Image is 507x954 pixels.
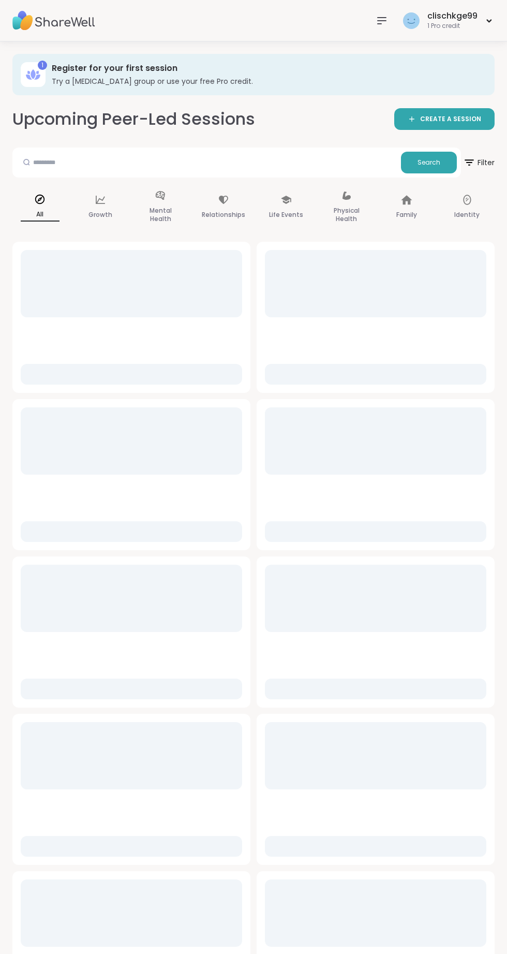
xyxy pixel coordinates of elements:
[427,10,478,22] div: clischkge99
[202,209,245,221] p: Relationships
[21,208,59,222] p: All
[417,158,440,167] span: Search
[327,204,366,225] p: Physical Health
[269,209,303,221] p: Life Events
[141,204,180,225] p: Mental Health
[52,76,480,86] h3: Try a [MEDICAL_DATA] group or use your free Pro credit.
[463,148,495,178] button: Filter
[52,63,480,74] h3: Register for your first session
[403,12,420,29] img: clischkge99
[38,61,47,70] div: 1
[420,115,481,124] span: CREATE A SESSION
[394,108,495,130] a: CREATE A SESSION
[12,3,95,39] img: ShareWell Nav Logo
[12,108,255,131] h2: Upcoming Peer-Led Sessions
[401,152,457,173] button: Search
[454,209,480,221] p: Identity
[88,209,112,221] p: Growth
[396,209,417,221] p: Family
[463,150,495,175] span: Filter
[427,22,478,31] div: 1 Pro credit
